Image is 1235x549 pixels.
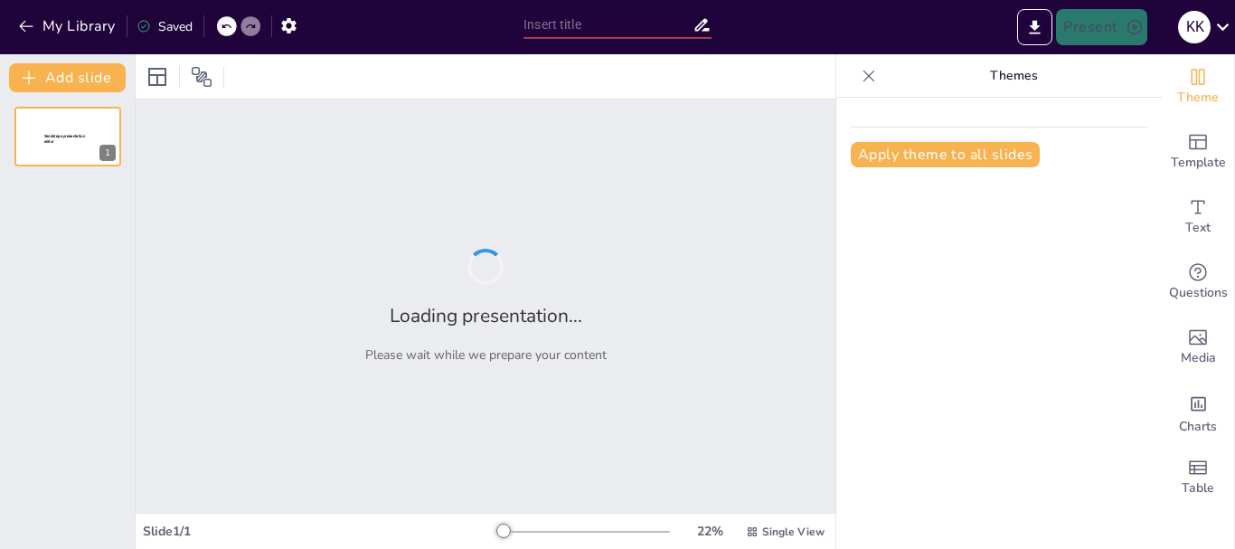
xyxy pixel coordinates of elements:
span: Questions [1169,283,1228,303]
button: Apply theme to all slides [851,142,1040,167]
div: Saved [137,18,193,35]
div: Layout [143,62,172,91]
div: Add charts and graphs [1162,380,1234,445]
div: Add images, graphics, shapes or video [1162,315,1234,380]
div: 1 [14,107,121,166]
span: Template [1171,153,1226,173]
div: Add a table [1162,445,1234,510]
div: Add ready made slides [1162,119,1234,185]
div: k k [1178,11,1211,43]
span: Text [1185,218,1211,238]
div: 1 [99,145,116,161]
input: Insert title [523,12,693,38]
span: Position [191,66,212,88]
button: k k [1178,9,1211,45]
span: Table [1182,478,1214,498]
div: Get real-time input from your audience [1162,250,1234,315]
div: Change the overall theme [1162,54,1234,119]
div: Slide 1 / 1 [143,523,496,540]
button: Export to PowerPoint [1017,9,1052,45]
button: Add slide [9,63,126,92]
button: Present [1056,9,1146,45]
div: Add text boxes [1162,185,1234,250]
span: Media [1181,348,1216,368]
span: Single View [762,525,825,539]
p: Please wait while we prepare your content [365,346,607,364]
p: Themes [883,54,1144,98]
h2: Loading presentation... [390,303,582,328]
span: Charts [1179,417,1217,437]
div: 22 % [688,523,731,540]
span: Sendsteps presentation editor [44,134,85,144]
span: Theme [1177,88,1219,108]
button: My Library [14,12,123,41]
